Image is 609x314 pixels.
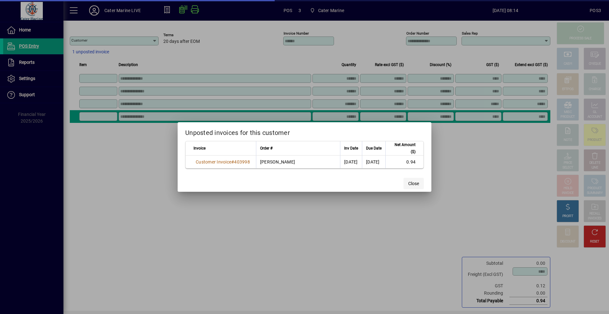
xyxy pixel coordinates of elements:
button: Close [403,178,424,189]
td: [DATE] [340,156,362,168]
span: # [231,159,234,164]
span: Invoice [193,145,206,152]
span: Order # [260,145,272,152]
span: Net Amount ($) [390,141,416,155]
td: [DATE] [362,156,385,168]
span: [PERSON_NAME] [260,159,295,164]
span: Close [408,180,419,187]
h2: Unposted invoices for this customer [178,122,431,141]
a: Customer Invoice#403998 [193,158,252,165]
span: 403998 [234,159,250,164]
span: Inv Date [344,145,358,152]
span: Customer Invoice [196,159,231,164]
span: Due Date [366,145,382,152]
td: 0.94 [385,156,423,168]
